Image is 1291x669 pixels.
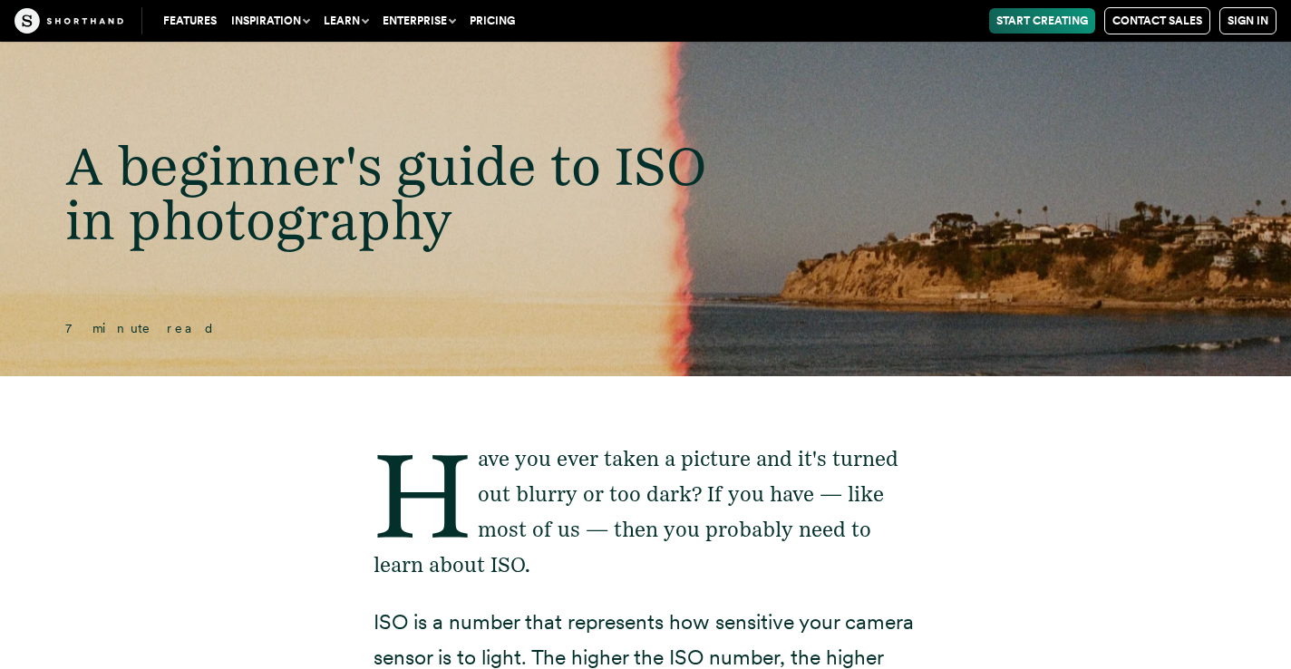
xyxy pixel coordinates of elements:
a: Features [156,8,224,34]
button: Learn [316,8,375,34]
span: 7 minute read [65,321,216,335]
button: Inspiration [224,8,316,34]
a: Contact Sales [1104,7,1210,34]
a: Sign in [1219,7,1276,34]
span: A beginner's guide to ISO in photography [65,132,707,252]
button: Enterprise [375,8,462,34]
a: Start Creating [989,8,1095,34]
a: Pricing [462,8,522,34]
img: The Craft [15,8,123,34]
p: Have you ever taken a picture and it's turned out blurry or too dark? If you have — like most of ... [374,441,917,583]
